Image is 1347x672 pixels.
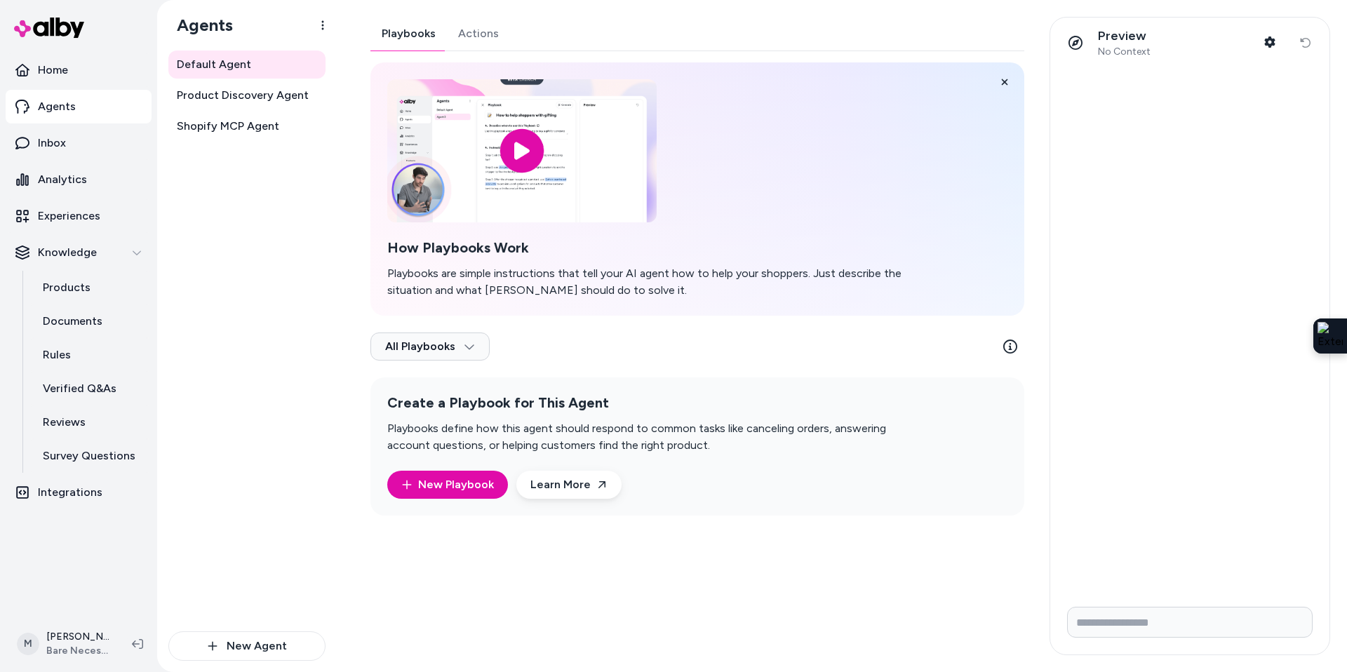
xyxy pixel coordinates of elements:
a: New Playbook [401,476,494,493]
p: Analytics [38,171,87,188]
span: M [17,633,39,655]
button: Actions [447,17,510,51]
button: New Agent [168,631,326,661]
p: Inbox [38,135,66,152]
a: Product Discovery Agent [168,81,326,109]
p: Agents [38,98,76,115]
a: Experiences [6,199,152,233]
a: Analytics [6,163,152,196]
h1: Agents [166,15,233,36]
p: Rules [43,347,71,363]
p: Reviews [43,414,86,431]
a: Inbox [6,126,152,160]
span: No Context [1098,46,1151,58]
h2: Create a Playbook for This Agent [387,394,926,412]
button: M[PERSON_NAME]Bare Necessities [8,621,121,666]
a: Survey Questions [29,439,152,473]
a: Agents [6,90,152,123]
a: Documents [29,304,152,338]
input: Write your prompt here [1067,607,1313,638]
p: Preview [1098,28,1151,44]
p: Products [43,279,91,296]
p: Experiences [38,208,100,224]
p: Verified Q&As [43,380,116,397]
a: Shopify MCP Agent [168,112,326,140]
a: Integrations [6,476,152,509]
a: Products [29,271,152,304]
p: Playbooks are simple instructions that tell your AI agent how to help your shoppers. Just describ... [387,265,926,299]
a: Verified Q&As [29,372,152,405]
button: New Playbook [387,471,508,499]
a: Rules [29,338,152,372]
span: Product Discovery Agent [177,87,309,104]
span: Shopify MCP Agent [177,118,279,135]
button: Playbooks [370,17,447,51]
h2: How Playbooks Work [387,239,926,257]
span: Bare Necessities [46,644,109,658]
span: All Playbooks [385,340,475,354]
p: [PERSON_NAME] [46,630,109,644]
p: Integrations [38,484,102,501]
img: Extension Icon [1318,322,1343,350]
a: Learn More [516,471,622,499]
button: All Playbooks [370,332,490,361]
button: Knowledge [6,236,152,269]
p: Knowledge [38,244,97,261]
p: Home [38,62,68,79]
p: Playbooks define how this agent should respond to common tasks like canceling orders, answering a... [387,420,926,454]
p: Survey Questions [43,448,135,464]
a: Reviews [29,405,152,439]
img: alby Logo [14,18,84,38]
a: Home [6,53,152,87]
span: Default Agent [177,56,251,73]
a: Default Agent [168,51,326,79]
p: Documents [43,313,102,330]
